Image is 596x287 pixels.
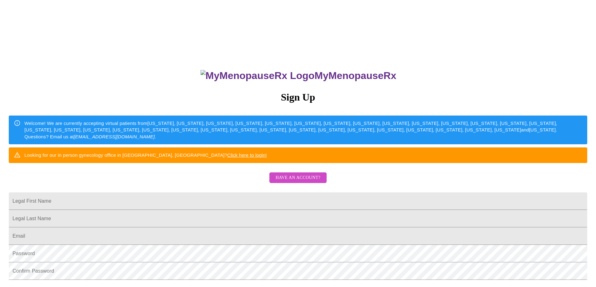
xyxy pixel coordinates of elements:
[24,117,582,142] div: Welcome! We are currently accepting virtual patients from [US_STATE], [US_STATE], [US_STATE], [US...
[24,149,267,161] div: Looking for our in person gynecology office in [GEOGRAPHIC_DATA], [GEOGRAPHIC_DATA]?
[268,179,328,184] a: Have an account?
[227,152,267,158] a: Click here to login!
[201,70,314,82] img: MyMenopauseRx Logo
[9,92,587,103] h3: Sign Up
[276,174,320,182] span: Have an account?
[74,134,155,139] em: [EMAIL_ADDRESS][DOMAIN_NAME]
[10,70,588,82] h3: MyMenopauseRx
[269,172,327,183] button: Have an account?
